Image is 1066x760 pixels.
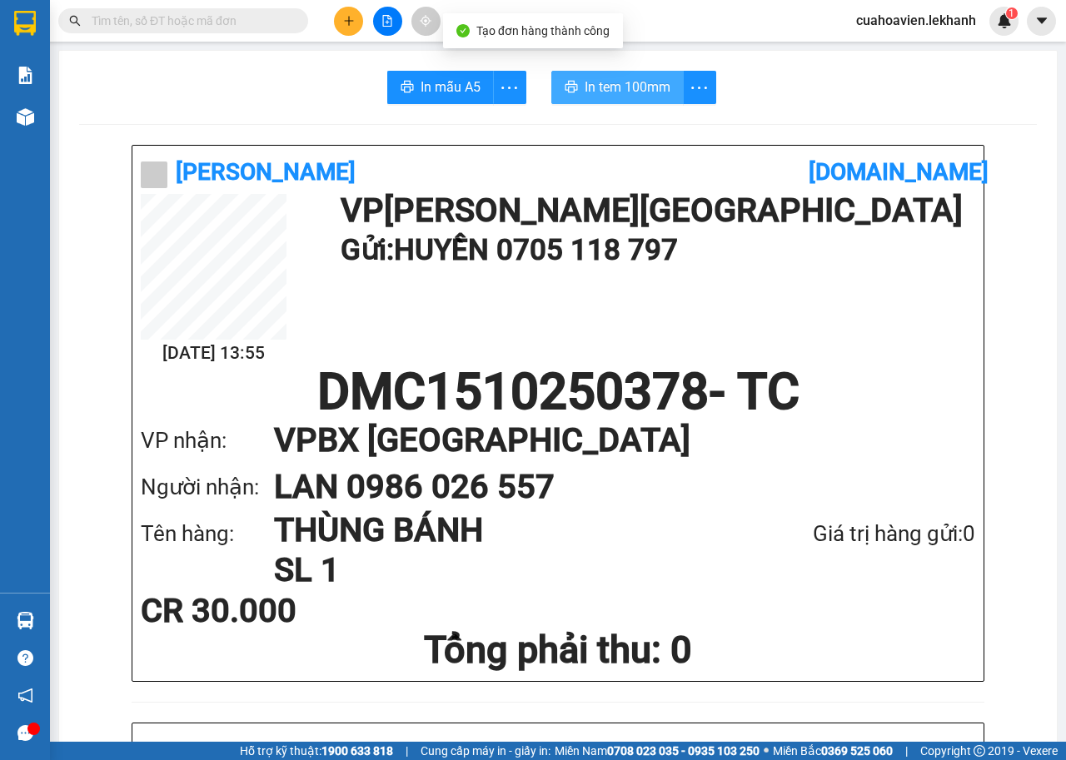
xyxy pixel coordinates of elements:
button: more [493,71,526,104]
img: solution-icon [17,67,34,84]
button: more [683,71,716,104]
span: printer [565,80,578,96]
button: file-add [373,7,402,36]
span: Cung cấp máy in - giấy in: [421,742,550,760]
strong: 1900 633 818 [321,744,393,758]
h1: VP [PERSON_NAME][GEOGRAPHIC_DATA] [341,194,967,227]
h2: [DATE] 13:55 [141,340,286,367]
strong: 0369 525 060 [821,744,893,758]
strong: 0708 023 035 - 0935 103 250 [607,744,760,758]
input: Tìm tên, số ĐT hoặc mã đơn [92,12,288,30]
div: 30.000 [12,107,186,127]
b: [PERSON_NAME] [176,158,356,186]
span: Miền Nam [555,742,760,760]
span: more [494,77,526,98]
span: caret-down [1034,13,1049,28]
button: printerIn tem 100mm [551,71,684,104]
h1: VP BX [GEOGRAPHIC_DATA] [274,417,942,464]
h1: Tổng phải thu: 0 [141,628,975,673]
h1: Gửi: HUYỀN 0705 118 797 [341,227,967,273]
span: | [406,742,408,760]
span: copyright [974,745,985,757]
span: notification [17,688,33,703]
div: LANH [14,54,183,74]
span: more [684,77,715,98]
div: Tên hàng: [141,517,274,551]
h1: LAN 0986 026 557 [274,464,942,510]
span: Gửi: [14,16,40,33]
sup: 1 [1006,7,1018,19]
span: Tạo đơn hàng thành công [476,24,610,37]
span: Hỗ trợ kỹ thuật: [240,742,393,760]
b: [DOMAIN_NAME] [809,158,989,186]
span: ⚪️ [764,748,769,754]
button: caret-down [1027,7,1056,36]
span: | [905,742,908,760]
span: check-circle [456,24,470,37]
div: 0963226952 [195,54,329,77]
h1: SL 1 [274,550,725,590]
div: Bàu Đồn [195,14,329,34]
h1: DMC1510250378 - TC [141,367,975,417]
img: warehouse-icon [17,108,34,126]
img: warehouse-icon [17,612,34,629]
span: 1 [1009,7,1014,19]
span: search [69,15,81,27]
span: In tem 100mm [585,77,670,97]
span: Nhận: [195,16,235,33]
button: aim [411,7,441,36]
span: printer [401,80,414,96]
span: aim [420,15,431,27]
button: plus [334,7,363,36]
span: question-circle [17,650,33,666]
img: icon-new-feature [997,13,1012,28]
div: Người nhận: [141,470,274,504]
div: THÁNH MỸ [195,34,329,54]
span: message [17,725,33,741]
div: 0399649712 [14,74,183,97]
span: In mẫu A5 [421,77,481,97]
button: printerIn mẫu A5 [387,71,494,104]
span: CR : [12,109,38,127]
img: logo-vxr [14,11,36,36]
span: Miền Bắc [773,742,893,760]
div: CR 30.000 [141,594,416,628]
span: cuahoavien.lekhanh [843,10,989,31]
h1: THÙNG BÁNH [274,510,725,550]
div: [PERSON_NAME][GEOGRAPHIC_DATA] [14,14,183,54]
span: file-add [381,15,393,27]
div: Giá trị hàng gửi: 0 [725,517,975,551]
span: plus [343,15,355,27]
div: VP nhận: [141,424,274,458]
